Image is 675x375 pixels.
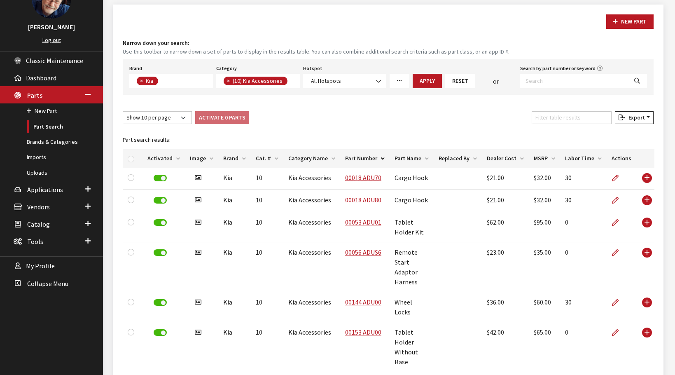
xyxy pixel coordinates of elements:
td: Kia [218,212,251,242]
th: MSRP: activate to sort column ascending [529,149,560,168]
td: Kia [218,292,251,322]
span: Tools [27,237,43,246]
span: All Hotspots [311,77,341,84]
td: 0 [560,322,607,372]
button: Apply [413,74,442,88]
td: $35.00 [529,242,560,292]
span: Export [625,114,645,121]
td: 30 [560,292,607,322]
th: Replaced By: activate to sort column ascending [434,149,482,168]
th: Activated: activate to sort column ascending [142,149,185,168]
th: Actions [607,149,636,168]
a: Edit Part [612,212,626,233]
a: 00053 ADU01 [345,218,381,226]
small: Use this toolbar to narrow down a set of parts to display in the results table. You can also comb... [123,47,654,56]
td: $21.00 [482,168,529,190]
a: Edit Part [612,292,626,313]
span: × [140,77,143,84]
td: 30 [560,168,607,190]
td: Remote Start Adaptor Harness [390,242,434,292]
span: Kia [145,77,155,84]
i: Has image [195,197,201,204]
th: Brand: activate to sort column ascending [218,149,251,168]
label: Category [216,65,237,72]
td: 10 [251,168,283,190]
span: Classic Maintenance [26,56,83,65]
div: or [475,76,516,86]
td: 10 [251,190,283,212]
label: Deactivate Part [154,249,167,256]
td: Use Enter key to show more/less [636,292,654,322]
a: 00018 ADU70 [345,173,381,182]
td: Kia [218,190,251,212]
td: 10 [251,322,283,372]
li: (10) Kia Accessories [224,77,287,85]
input: Search [520,74,628,88]
td: Wheel Locks [390,292,434,322]
td: Kia Accessories [283,212,340,242]
a: Edit Part [612,168,626,188]
a: Edit Part [612,322,626,343]
textarea: Search [290,78,294,85]
label: Search by part number or keyword [520,65,596,72]
h4: Narrow down your search: [123,39,654,47]
label: Deactivate Part [154,299,167,306]
span: (10) Kia Accessories [232,77,285,84]
span: Applications [27,185,63,194]
td: Tablet Holder Without Base [390,322,434,372]
td: Kia Accessories [283,322,340,372]
a: More Filters [390,74,409,88]
td: Use Enter key to show more/less [636,212,654,242]
th: Cat. #: activate to sort column ascending [251,149,283,168]
span: × [227,77,230,84]
button: Reset [445,74,475,88]
td: Kia [218,242,251,292]
a: 00153 ADU00 [345,328,381,336]
td: $32.00 [529,190,560,212]
td: Use Enter key to show more/less [636,242,654,292]
label: Brand [129,65,142,72]
td: $62.00 [482,212,529,242]
i: Has image [195,219,201,226]
th: Category Name: activate to sort column ascending [283,149,340,168]
td: $36.00 [482,292,529,322]
td: $32.00 [529,168,560,190]
li: Kia [137,77,158,85]
th: Image: activate to sort column ascending [185,149,218,168]
button: Search [627,74,647,88]
th: Labor Time: activate to sort column ascending [560,149,607,168]
span: All Hotspots [308,77,381,85]
button: Export [615,111,654,124]
th: Dealer Cost: activate to sort column ascending [482,149,529,168]
caption: Part search results: [123,131,654,149]
td: Kia Accessories [283,168,340,190]
span: My Profile [26,262,55,270]
td: $42.00 [482,322,529,372]
i: Has image [195,249,201,256]
a: 00018 ADU80 [345,196,381,204]
a: Edit Part [612,190,626,211]
label: Deactivate Part [154,329,167,336]
td: Use Enter key to show more/less [636,322,654,372]
label: Hotspot [303,65,322,72]
td: Kia [218,322,251,372]
th: Part Number: activate to sort column descending [340,149,390,168]
td: $21.00 [482,190,529,212]
label: Deactivate Part [154,219,167,226]
span: Dashboard [26,74,56,82]
td: Tablet Holder Kit [390,212,434,242]
td: Use Enter key to show more/less [636,168,654,190]
i: Has image [195,299,201,306]
button: New Part [606,14,654,29]
i: Has image [195,175,201,181]
td: 10 [251,292,283,322]
a: 00056 ADUS6 [345,248,381,256]
span: Parts [27,91,42,99]
td: Use Enter key to show more/less [636,190,654,212]
td: $60.00 [529,292,560,322]
td: Cargo Hook [390,168,434,190]
span: Select a Brand [129,74,213,88]
span: Collapse Menu [27,279,68,288]
i: Has image [195,329,201,336]
td: Kia [218,168,251,190]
